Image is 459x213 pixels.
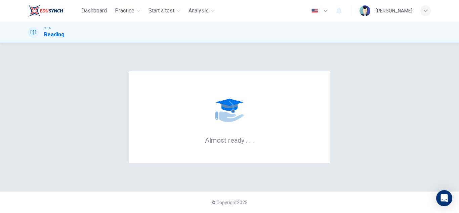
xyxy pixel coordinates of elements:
button: Practice [112,5,143,17]
span: © Copyright 2025 [211,200,248,205]
span: Dashboard [81,7,107,15]
img: en [310,8,319,13]
h1: Reading [44,31,65,39]
button: Analysis [186,5,217,17]
span: Analysis [189,7,209,15]
img: Profile picture [360,5,370,16]
h6: Almost ready [205,136,254,144]
img: EduSynch logo [28,4,63,17]
span: CEFR [44,26,51,31]
div: Open Intercom Messenger [436,190,452,206]
h6: . [245,134,248,145]
a: EduSynch logo [28,4,79,17]
button: Start a test [146,5,183,17]
div: [PERSON_NAME] [376,7,412,15]
h6: . [252,134,254,145]
span: Practice [115,7,134,15]
h6: . [249,134,251,145]
span: Start a test [149,7,174,15]
button: Dashboard [79,5,110,17]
